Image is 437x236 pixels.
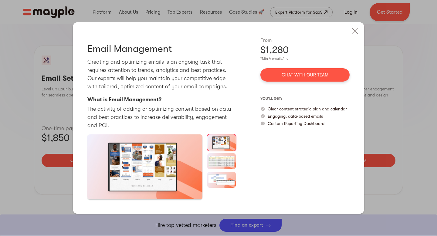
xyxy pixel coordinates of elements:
[87,105,236,130] p: The activity of adding or optimizing content based on data and best practices to increase deliver...
[268,120,324,126] p: Custom Reporting Dashboard
[260,94,350,103] p: you’ll get:
[268,106,347,112] p: Clear content strategic plan and calendar
[87,58,236,91] p: Creating and optimizing emails is an ongoing task that requires attention to trends, analytics an...
[260,56,350,61] div: *Min 4 emails/mo
[260,68,350,82] a: Chat with our team
[268,113,323,119] p: Engaging, data-based emails
[260,44,350,56] div: $1,280
[87,96,161,104] p: What is Email Management?
[87,134,202,199] a: open lightbox
[87,43,172,55] h3: Email Management
[260,37,350,44] div: From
